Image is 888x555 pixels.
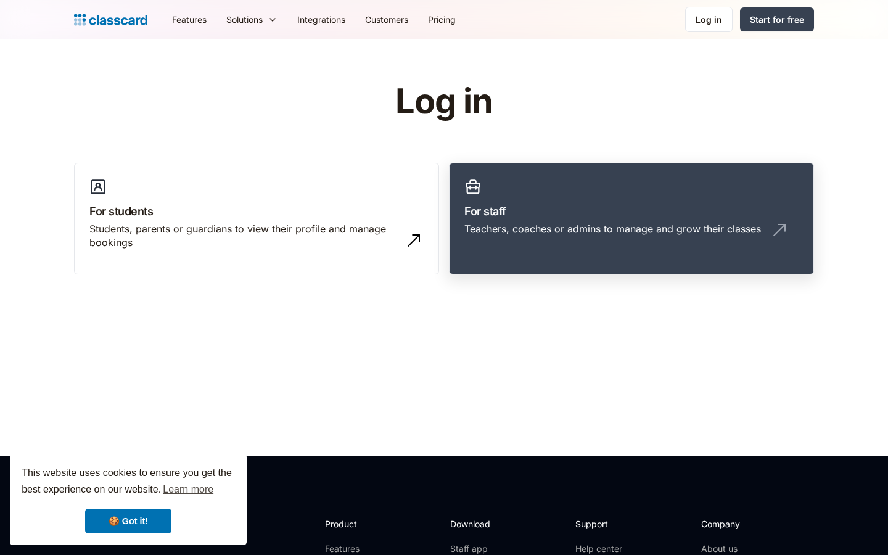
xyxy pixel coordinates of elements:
h2: Product [325,517,391,530]
div: Students, parents or guardians to view their profile and manage bookings [89,222,399,250]
div: Teachers, coaches or admins to manage and grow their classes [464,222,761,236]
span: This website uses cookies to ensure you get the best experience on our website. [22,466,235,499]
h2: Company [701,517,783,530]
h3: For students [89,203,424,220]
a: For staffTeachers, coaches or admins to manage and grow their classes [449,163,814,275]
a: For studentsStudents, parents or guardians to view their profile and manage bookings [74,163,439,275]
a: Features [162,6,216,33]
a: Help center [575,543,625,555]
a: Features [325,543,391,555]
div: Start for free [750,13,804,26]
a: Start for free [740,7,814,31]
a: Customers [355,6,418,33]
div: cookieconsent [10,454,247,545]
h1: Log in [249,83,640,121]
a: Pricing [418,6,466,33]
a: Staff app [450,543,501,555]
a: learn more about cookies [161,480,215,499]
a: dismiss cookie message [85,509,171,533]
h3: For staff [464,203,799,220]
div: Solutions [216,6,287,33]
a: Integrations [287,6,355,33]
a: Log in [685,7,733,32]
a: home [74,11,147,28]
h2: Support [575,517,625,530]
a: About us [701,543,783,555]
div: Log in [696,13,722,26]
div: Solutions [226,13,263,26]
h2: Download [450,517,501,530]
